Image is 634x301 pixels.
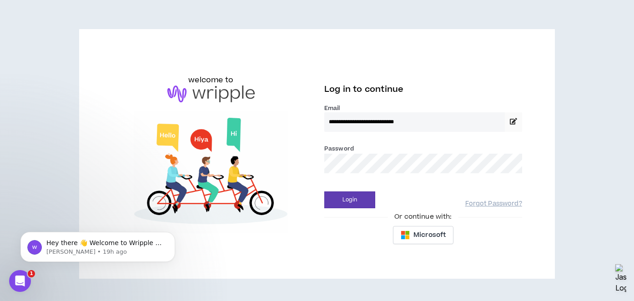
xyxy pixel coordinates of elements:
label: Password [324,145,354,153]
label: Email [324,104,522,112]
span: Log in to continue [324,84,403,95]
button: Microsoft [393,226,453,244]
h6: welcome to [188,75,233,85]
a: Forgot Password? [465,200,522,208]
span: Microsoft [413,230,446,240]
img: Welcome to Wripple [112,111,310,233]
img: logo-brand.png [167,85,255,103]
iframe: Intercom notifications message [7,213,189,276]
span: Or continue with: [388,212,458,222]
span: 1 [28,270,35,277]
button: Login [324,191,375,208]
iframe: Intercom live chat [9,270,31,292]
